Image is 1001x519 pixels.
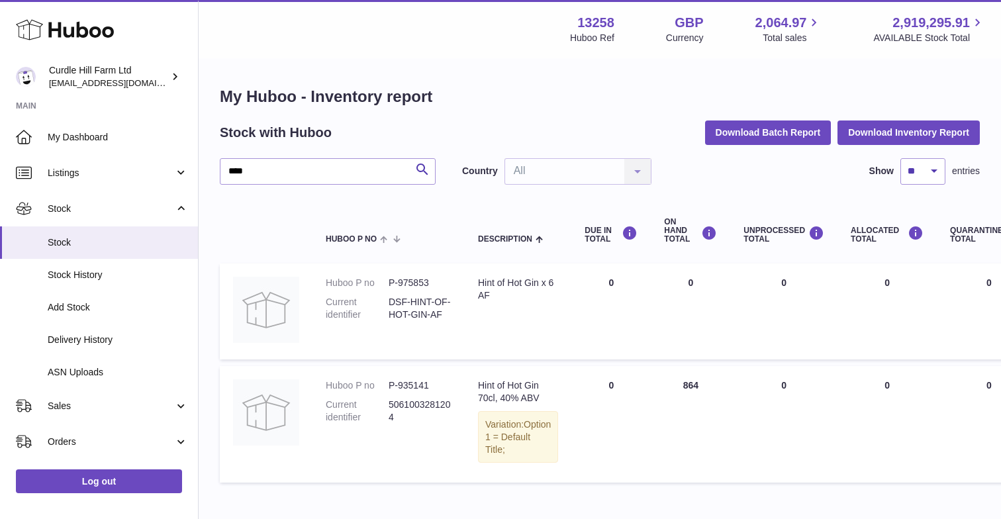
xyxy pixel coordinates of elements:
[705,120,832,144] button: Download Batch Report
[730,263,837,359] td: 0
[389,296,452,321] dd: DSF-HINT-OF-HOT-GIN-AF
[48,203,174,215] span: Stock
[16,469,182,493] a: Log out
[675,14,703,32] strong: GBP
[220,86,980,107] h1: My Huboo - Inventory report
[730,366,837,483] td: 0
[873,32,985,44] span: AVAILABLE Stock Total
[869,165,894,177] label: Show
[651,263,730,359] td: 0
[837,120,980,144] button: Download Inventory Report
[389,379,452,392] dd: P-935141
[651,366,730,483] td: 864
[48,334,188,346] span: Delivery History
[585,226,638,244] div: DUE IN TOTAL
[666,32,704,44] div: Currency
[485,419,551,455] span: Option 1 = Default Title;
[755,14,807,32] span: 2,064.97
[664,218,717,244] div: ON HAND Total
[48,236,188,249] span: Stock
[986,380,992,391] span: 0
[570,32,614,44] div: Huboo Ref
[233,277,299,343] img: product image
[851,226,924,244] div: ALLOCATED Total
[48,167,174,179] span: Listings
[478,379,558,404] div: Hint of Hot Gin 70cl, 40% ABV
[326,235,377,244] span: Huboo P no
[837,263,937,359] td: 0
[326,399,389,424] dt: Current identifier
[48,400,174,412] span: Sales
[389,277,452,289] dd: P-975853
[892,14,970,32] span: 2,919,295.91
[986,277,992,288] span: 0
[48,436,174,448] span: Orders
[571,263,651,359] td: 0
[48,301,188,314] span: Add Stock
[49,77,195,88] span: [EMAIL_ADDRESS][DOMAIN_NAME]
[48,366,188,379] span: ASN Uploads
[571,366,651,483] td: 0
[478,277,558,302] div: Hint of Hot Gin x 6 AF
[837,366,937,483] td: 0
[48,131,188,144] span: My Dashboard
[478,235,532,244] span: Description
[952,165,980,177] span: entries
[755,14,822,44] a: 2,064.97 Total sales
[220,124,332,142] h2: Stock with Huboo
[233,379,299,446] img: product image
[48,269,188,281] span: Stock History
[577,14,614,32] strong: 13258
[326,379,389,392] dt: Huboo P no
[743,226,824,244] div: UNPROCESSED Total
[873,14,985,44] a: 2,919,295.91 AVAILABLE Stock Total
[326,277,389,289] dt: Huboo P no
[389,399,452,424] dd: 5061003281204
[49,64,168,89] div: Curdle Hill Farm Ltd
[16,67,36,87] img: will@diddlysquatfarmshop.com
[462,165,498,177] label: Country
[326,296,389,321] dt: Current identifier
[478,411,558,463] div: Variation:
[763,32,822,44] span: Total sales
